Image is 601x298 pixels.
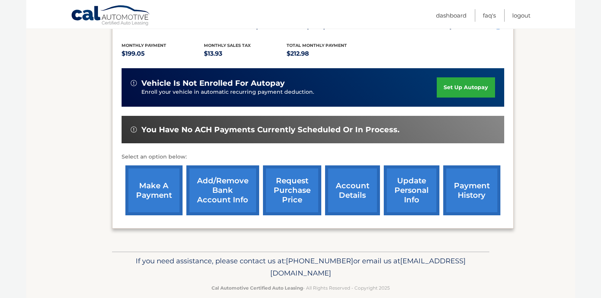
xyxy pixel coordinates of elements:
span: vehicle is not enrolled for autopay [141,79,285,88]
a: Add/Remove bank account info [186,165,259,215]
p: $212.98 [287,48,369,59]
a: request purchase price [263,165,321,215]
span: Monthly Payment [122,43,166,48]
p: $13.93 [204,48,287,59]
a: Cal Automotive [71,5,151,27]
a: FAQ's [483,9,496,22]
img: alert-white.svg [131,80,137,86]
span: [EMAIL_ADDRESS][DOMAIN_NAME] [270,256,466,277]
a: update personal info [384,165,439,215]
a: set up autopay [437,77,495,98]
a: make a payment [125,165,183,215]
span: Total Monthly Payment [287,43,347,48]
p: $199.05 [122,48,204,59]
p: If you need assistance, please contact us at: or email us at [117,255,484,279]
span: Monthly sales Tax [204,43,251,48]
a: Dashboard [436,9,466,22]
span: [PHONE_NUMBER] [286,256,353,265]
p: Enroll your vehicle in automatic recurring payment deduction. [141,88,437,96]
span: You have no ACH payments currently scheduled or in process. [141,125,399,135]
a: Logout [512,9,530,22]
img: alert-white.svg [131,127,137,133]
p: Select an option below: [122,152,504,162]
a: payment history [443,165,500,215]
a: account details [325,165,380,215]
p: - All Rights Reserved - Copyright 2025 [117,284,484,292]
strong: Cal Automotive Certified Auto Leasing [212,285,303,291]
